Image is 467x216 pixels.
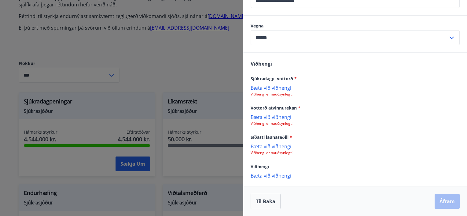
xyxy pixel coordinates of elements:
[251,114,460,120] p: Bæta við viðhengi
[251,134,292,140] span: Síðasti launaseðill
[251,143,460,149] p: Bæta við viðhengi
[251,150,460,155] p: Viðhengi er nauðsynlegt!
[251,60,272,67] span: Viðhengi
[251,85,460,91] p: Bæta við viðhengi
[251,172,460,178] p: Bæta við viðhengi
[251,105,300,111] span: Vottorð atvinnurekan
[251,121,460,126] p: Viðhengi er nauðsynlegt!
[251,92,460,97] p: Viðhengi er nauðsynlegt!
[251,23,460,29] label: Vegna
[251,164,269,169] span: Viðhengi
[251,76,297,81] span: Sjúkradagp. vottorð
[251,194,281,209] button: Til baka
